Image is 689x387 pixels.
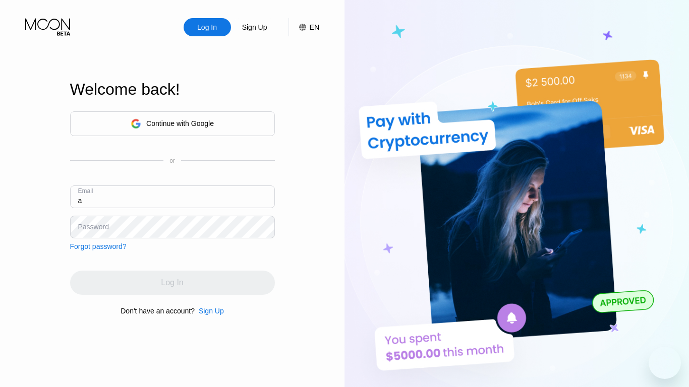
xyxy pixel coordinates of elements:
[184,18,231,36] div: Log In
[70,80,275,99] div: Welcome back!
[289,18,319,36] div: EN
[649,347,681,379] iframe: Button to launch messaging window
[70,111,275,136] div: Continue with Google
[195,307,224,315] div: Sign Up
[231,18,278,36] div: Sign Up
[70,242,127,250] div: Forgot password?
[146,119,214,127] div: Continue with Google
[78,223,109,231] div: Password
[169,157,175,164] div: or
[78,187,93,195] div: Email
[196,22,218,32] div: Log In
[121,307,195,315] div: Don't have an account?
[199,307,224,315] div: Sign Up
[241,22,268,32] div: Sign Up
[310,23,319,31] div: EN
